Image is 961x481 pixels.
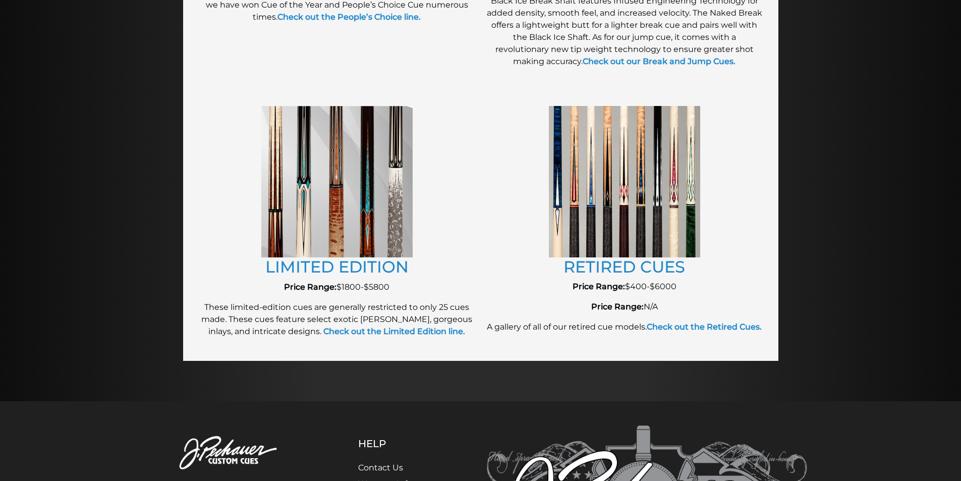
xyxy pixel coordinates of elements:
[591,302,644,311] strong: Price Range:
[265,257,409,277] a: LIMITED EDITION
[323,327,465,336] strong: Check out the Limited Edition line.
[486,321,763,333] p: A gallery of all of our retired cue models.
[486,281,763,293] p: $400-$6000
[573,282,625,291] strong: Price Range:
[198,281,476,293] p: $1800-$5800
[563,257,685,277] a: RETIRED CUES
[198,301,476,338] p: These limited-edition cues are generally restricted to only 25 cues made. These cues feature sele...
[284,282,336,292] strong: Price Range:
[277,12,421,22] a: Check out the People’s Choice line.
[321,327,465,336] a: Check out the Limited Edition line.
[358,438,436,450] h5: Help
[583,57,736,66] a: Check out our Break and Jump Cues.
[647,322,762,332] a: Check out the Retired Cues.
[358,463,403,472] a: Contact Us
[486,301,763,313] p: N/A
